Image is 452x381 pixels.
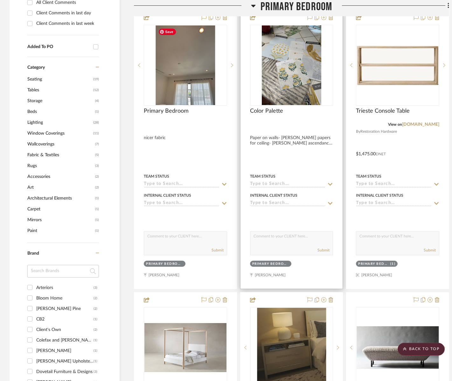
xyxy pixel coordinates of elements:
button: Submit [212,247,224,253]
span: Save [159,29,176,35]
span: (19) [93,74,99,84]
div: (2) [94,304,97,314]
div: Client's Own [36,325,94,335]
span: (7) [95,139,99,149]
span: Lighting [27,117,92,128]
span: By [356,129,360,135]
div: Primary Bedroom [146,262,182,266]
div: Added To PO [27,44,90,50]
span: Carpet [27,204,94,215]
img: Wilde Bench [357,326,439,369]
input: Type to Search… [250,181,326,187]
span: Trieste Console Table [356,108,410,115]
div: [PERSON_NAME] Pine [36,304,94,314]
div: (1) [390,262,396,266]
div: (2) [94,293,97,303]
button: Submit [424,247,436,253]
span: Paint [27,225,94,236]
img: Color Palette [262,25,322,105]
span: Architectural Elements [27,193,94,204]
span: (5) [95,150,99,160]
span: Rugs [27,160,94,171]
div: (3) [94,367,97,377]
span: Accessories [27,171,94,182]
scroll-to-top-button: BACK TO TOP [398,343,445,356]
span: (12) [93,85,99,95]
div: (1) [94,314,97,324]
span: Beds [27,106,94,117]
input: Type to Search… [144,181,219,187]
div: 0 [356,25,439,105]
span: (2) [95,182,99,193]
div: CB2 [36,314,94,324]
div: (1) [94,335,97,345]
input: Type to Search… [250,201,326,207]
div: Internal Client Status [250,193,297,198]
div: Arteriors [36,283,94,293]
div: (2) [94,325,97,335]
img: Primary Bedroom [156,25,215,105]
span: Storage [27,95,94,106]
div: [PERSON_NAME] Upholstery [36,356,94,366]
div: Internal Client Status [356,193,403,198]
div: Primary Bedroom [252,262,288,266]
img: Trieste Console Table [357,46,439,85]
span: Seating [27,74,92,85]
span: Category [27,65,45,70]
div: 0 [144,25,227,105]
span: Primary Bedroom [144,108,189,115]
a: [DOMAIN_NAME] [402,122,439,127]
div: Primary Bedroom [358,262,388,266]
span: (1) [95,215,99,225]
span: Art [27,182,94,193]
span: Color Palette [250,108,283,115]
div: Colefax and [PERSON_NAME] [36,335,94,345]
div: Bloom Home [36,293,94,303]
span: (1) [95,226,99,236]
span: (1) [95,193,99,203]
div: Internal Client Status [144,193,191,198]
div: (1) [94,356,97,366]
input: Type to Search… [356,181,432,187]
div: (1) [94,346,97,356]
div: Team Status [144,173,169,179]
span: Wallcoverings [27,139,94,150]
span: Tables [27,85,92,95]
span: View on [388,123,402,126]
img: Thompson Canopy Bed - King [144,323,226,372]
span: Fabric & Textiles [27,150,94,160]
span: (11) [93,128,99,138]
div: 0 [250,25,333,105]
div: Team Status [356,173,381,179]
span: (1) [95,107,99,117]
div: Dovetail Furniture & Designs [36,367,94,377]
span: Mirrors [27,215,94,225]
span: (3) [95,161,99,171]
span: (4) [95,96,99,106]
span: (2) [95,172,99,182]
span: (1) [95,204,99,214]
input: Type to Search… [144,201,219,207]
div: Client Comments in last day [36,8,97,18]
span: Restoration Hardware [360,129,397,135]
div: Team Status [250,173,275,179]
span: Window Coverings [27,128,92,139]
span: (28) [93,117,99,128]
input: Search Brands [27,265,99,278]
div: [PERSON_NAME] [36,346,94,356]
button: Submit [317,247,330,253]
div: Client Comments in last week [36,18,97,29]
div: (3) [94,283,97,293]
span: Brand [27,251,39,256]
input: Type to Search… [356,201,432,207]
